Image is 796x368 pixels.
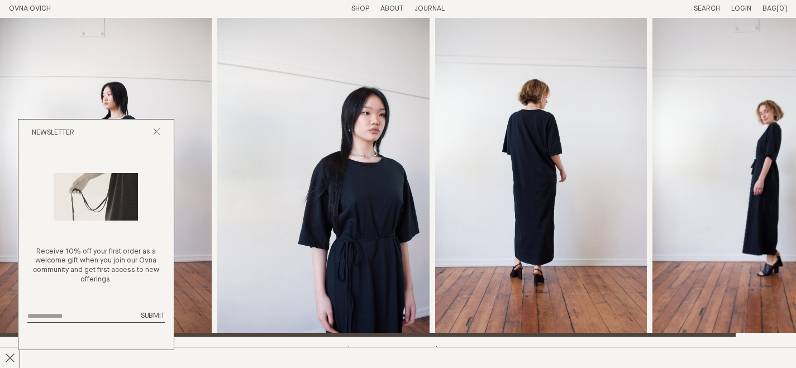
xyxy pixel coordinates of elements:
a: Journal [414,5,445,12]
span: [0] [776,5,787,12]
a: Shop [351,5,369,12]
button: Close popup [153,128,160,138]
p: Receive 10% off your first order as a welcome gift when you join our Ovna community and get first... [27,247,165,285]
img: Tee Dress [217,18,429,337]
h2: Newsletter [32,128,74,138]
h2: Tee Dress [9,346,197,362]
span: Bag [762,5,776,12]
div: 3 / 4 [435,18,647,337]
a: Login [731,5,751,12]
div: 2 / 4 [217,18,429,337]
span: $239.00 [346,346,376,353]
button: Submit [141,312,165,321]
span: Submit [141,312,165,319]
img: Tee Dress [435,18,647,337]
span: $85.00 [434,346,459,353]
a: Search [694,5,720,12]
summary: About [380,4,403,14]
a: Home [9,5,51,12]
